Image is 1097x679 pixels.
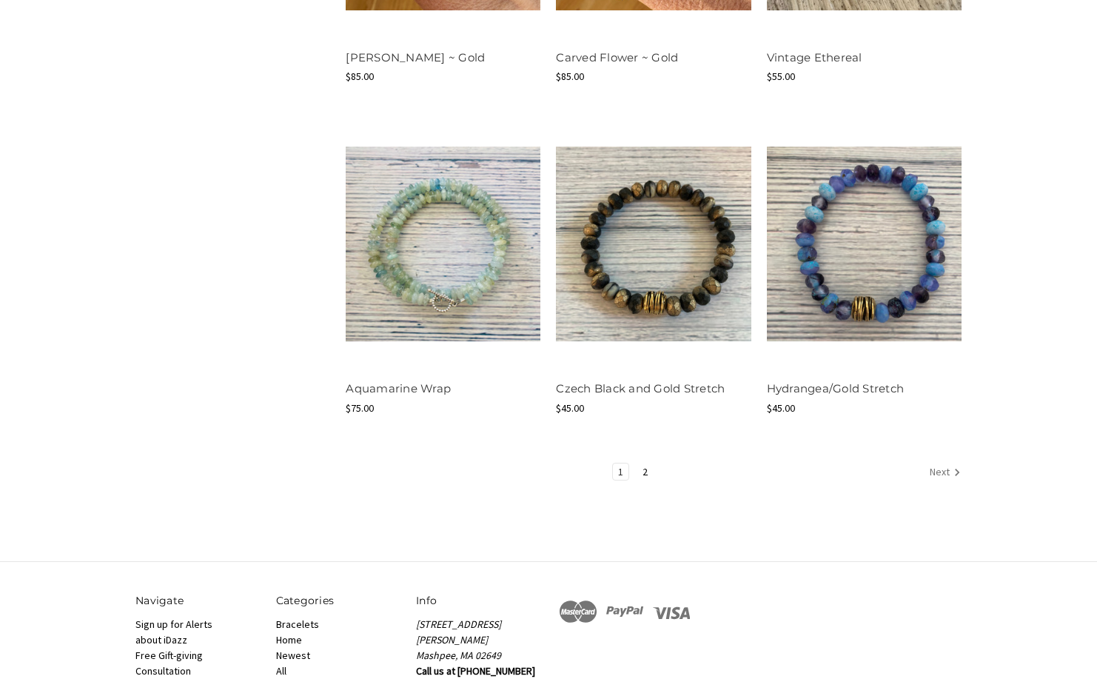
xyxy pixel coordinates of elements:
span: $55.00 [767,70,795,83]
a: Newest [276,649,310,662]
span: $85.00 [346,70,374,83]
span: $75.00 [346,401,374,415]
a: Aquamarine Wrap [346,381,451,395]
img: Aquamarine Wrap [346,147,540,341]
a: about iDazz [135,633,187,646]
a: Home [276,633,302,646]
img: Czech Black and Gold Stretch [556,147,751,341]
h5: Info [416,593,541,609]
img: Hydrangea/Gold Stretch [767,147,962,341]
a: Next [925,464,961,483]
a: Czech Black and Gold Stretch [556,381,725,395]
a: Vintage Ethereal [767,50,862,64]
a: Page 1 of 2 [613,464,628,480]
a: Free Gift-giving Consultation [135,649,203,678]
a: Page 2 of 2 [637,464,653,480]
a: Bracelets [276,618,319,631]
nav: pagination [346,463,962,484]
a: All [276,664,286,678]
a: Carved Flower ~ Gold [556,50,678,64]
a: [PERSON_NAME] ~ Gold [346,50,485,64]
span: $45.00 [556,401,584,415]
a: Sign up for Alerts [135,618,212,631]
h5: Categories [276,593,401,609]
span: $85.00 [556,70,584,83]
a: Hydrangea/Gold Stretch [767,381,905,395]
h5: Navigate [135,593,261,609]
a: Czech Black and Gold Stretch [556,116,751,372]
a: Hydrangea/Gold Stretch [767,116,962,372]
address: [STREET_ADDRESS][PERSON_NAME] Mashpee, MA 02649 [416,617,541,663]
a: Aquamarine Wrap [346,116,540,372]
span: $45.00 [767,401,795,415]
strong: Call us at [PHONE_NUMBER] [416,664,535,678]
